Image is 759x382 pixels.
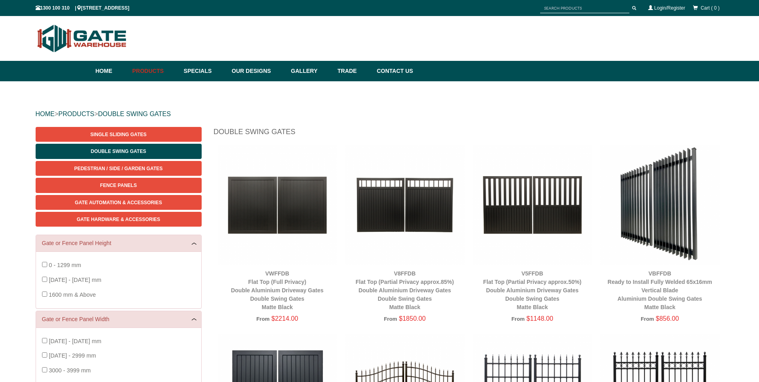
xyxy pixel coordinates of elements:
[473,145,592,265] img: V5FFDB - Flat Top (Partial Privacy approx.50%) - Double Aluminium Driveway Gates - Double Swing G...
[218,145,337,265] img: VWFFDB - Flat Top (Full Privacy) - Double Aluminium Driveway Gates - Double Swing Gates - Matte B...
[231,270,323,310] a: VWFFDBFlat Top (Full Privacy)Double Aluminium Driveway GatesDouble Swing GatesMatte Black
[75,200,162,205] span: Gate Automation & Accessories
[74,166,162,171] span: Pedestrian / Side / Garden Gates
[91,149,146,154] span: Double Swing Gates
[608,270,712,310] a: VBFFDBReady to Install Fully Welded 65x16mm Vertical BladeAluminium Double Swing GatesMatte Black
[128,61,180,81] a: Products
[49,262,81,268] span: 0 - 1299 mm
[36,144,202,159] a: Double Swing Gates
[641,316,654,322] span: From
[42,315,195,324] a: Gate or Fence Panel Width
[228,61,287,81] a: Our Designs
[656,315,679,322] span: $856.00
[600,145,720,265] img: VBFFDB - Ready to Install Fully Welded 65x16mm Vertical Blade - Aluminium Double Swing Gates - Ma...
[96,61,128,81] a: Home
[373,61,413,81] a: Contact Us
[483,270,582,310] a: V5FFDBFlat Top (Partial Privacy approx.50%)Double Aluminium Driveway GatesDouble Swing GatesMatte...
[701,5,719,11] span: Cart ( 0 )
[356,270,454,310] a: V8FFDBFlat Top (Partial Privacy approx.85%)Double Aluminium Driveway GatesDouble Swing GatesMatte...
[180,61,228,81] a: Specials
[333,61,372,81] a: Trade
[384,316,397,322] span: From
[49,367,91,374] span: 3000 - 3999 mm
[345,145,465,265] img: V8FFDB - Flat Top (Partial Privacy approx.85%) - Double Aluminium Driveway Gates - Double Swing G...
[49,292,96,298] span: 1600 mm & Above
[256,316,270,322] span: From
[42,239,195,247] a: Gate or Fence Panel Height
[77,217,160,222] span: Gate Hardware & Accessories
[36,127,202,142] a: Single Sliding Gates
[49,352,96,359] span: [DATE] - 2999 mm
[654,5,685,11] a: Login/Register
[36,212,202,227] a: Gate Hardware & Accessories
[49,338,101,344] span: [DATE] - [DATE] mm
[287,61,333,81] a: Gallery
[527,315,553,322] span: $1148.00
[90,132,146,137] span: Single Sliding Gates
[36,101,724,127] div: > >
[58,111,94,117] a: PRODUCTS
[36,5,130,11] span: 1300 100 310 | [STREET_ADDRESS]
[36,161,202,176] a: Pedestrian / Side / Garden Gates
[399,315,426,322] span: $1850.00
[36,111,55,117] a: HOME
[511,316,525,322] span: From
[36,178,202,193] a: Fence Panels
[271,315,298,322] span: $2214.00
[214,127,724,141] h1: Double Swing Gates
[98,111,171,117] a: DOUBLE SWING GATES
[100,183,137,188] span: Fence Panels
[540,3,629,13] input: SEARCH PRODUCTS
[36,20,129,57] img: Gate Warehouse
[49,277,101,283] span: [DATE] - [DATE] mm
[36,195,202,210] a: Gate Automation & Accessories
